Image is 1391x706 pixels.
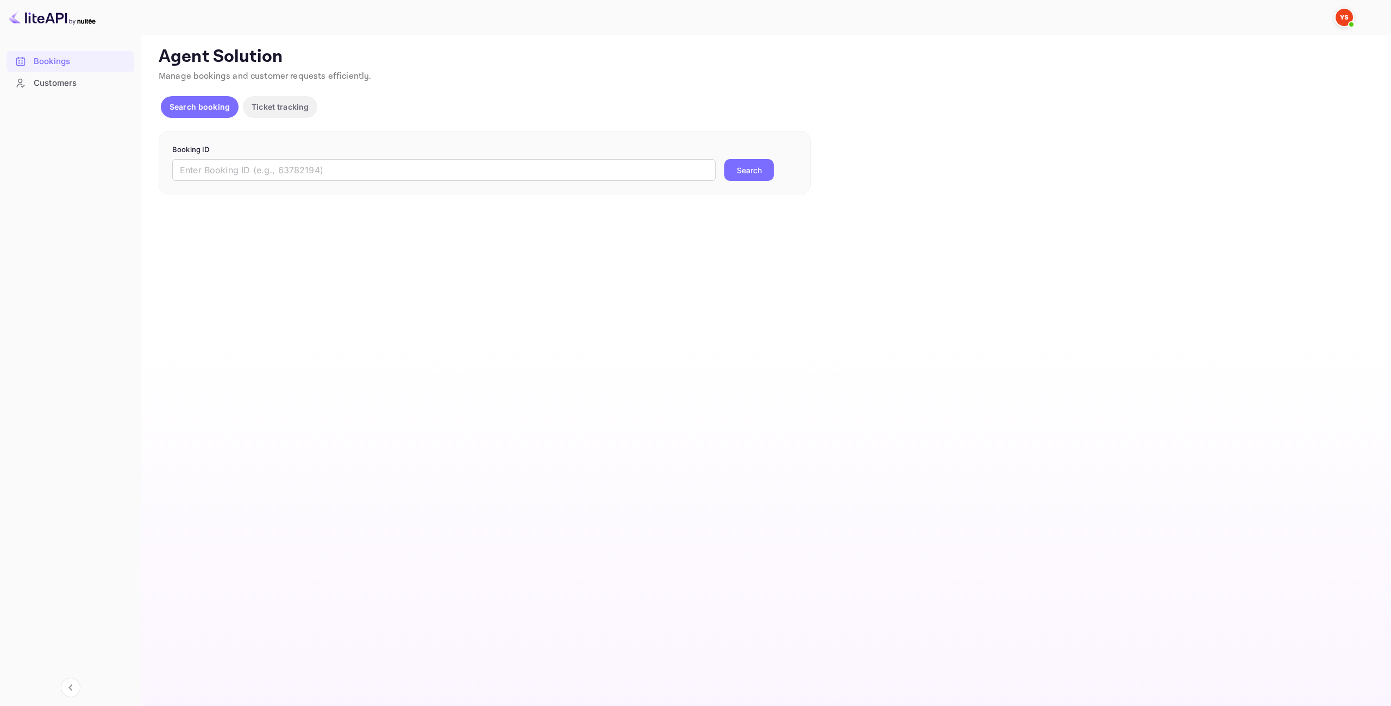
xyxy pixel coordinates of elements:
div: Bookings [7,51,134,72]
div: Customers [34,77,129,90]
p: Search booking [170,101,230,112]
img: Yandex Support [1336,9,1353,26]
span: Manage bookings and customer requests efficiently. [159,71,372,82]
img: LiteAPI logo [9,9,96,26]
a: Customers [7,73,134,93]
div: Customers [7,73,134,94]
div: Bookings [34,55,129,68]
button: Search [724,159,774,181]
p: Booking ID [172,144,797,155]
input: Enter Booking ID (e.g., 63782194) [172,159,716,181]
p: Ticket tracking [252,101,309,112]
button: Collapse navigation [61,678,80,697]
p: Agent Solution [159,46,1371,68]
a: Bookings [7,51,134,71]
